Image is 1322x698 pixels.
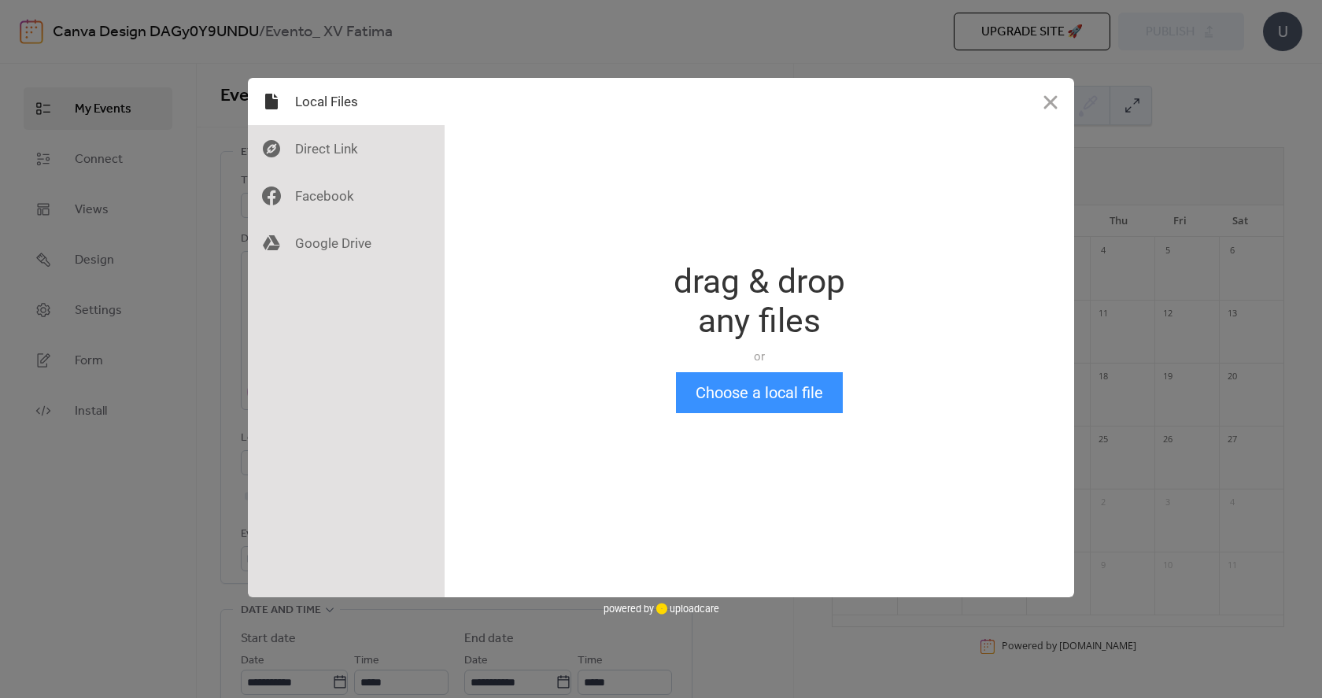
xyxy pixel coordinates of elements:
[654,603,719,615] a: uploadcare
[248,220,445,267] div: Google Drive
[248,125,445,172] div: Direct Link
[674,262,845,341] div: drag & drop any files
[248,172,445,220] div: Facebook
[674,349,845,364] div: or
[676,372,843,413] button: Choose a local file
[604,597,719,621] div: powered by
[248,78,445,125] div: Local Files
[1027,78,1074,125] button: Close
